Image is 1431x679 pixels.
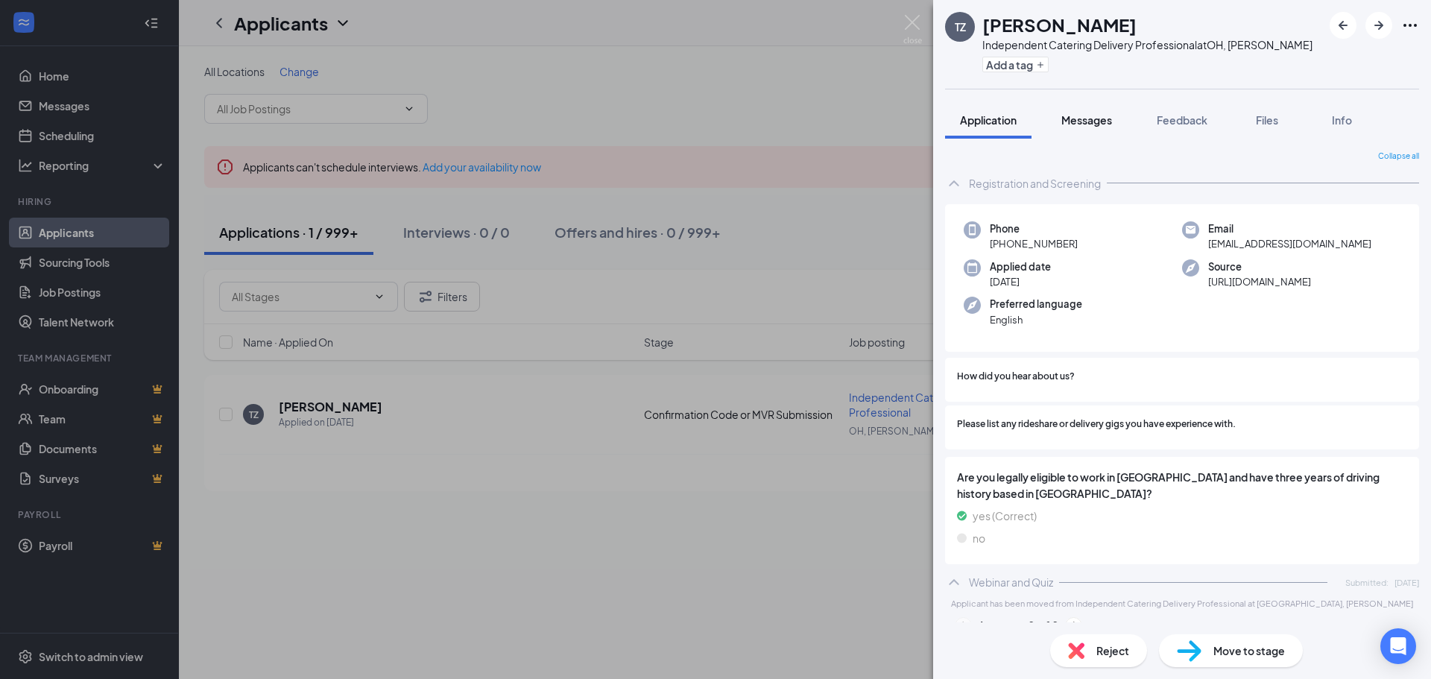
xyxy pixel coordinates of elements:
svg: Ellipses [1401,16,1419,34]
span: Collapse all [1378,151,1419,162]
span: Messages [1061,113,1112,127]
svg: ChevronUp [945,573,963,591]
div: Webinar and Quiz [969,575,1053,590]
span: Email [1208,221,1371,236]
div: Open Intercom Messenger [1380,628,1416,664]
div: Registration and Screening [969,176,1101,191]
svg: Plus [1036,60,1045,69]
span: [DATE] [990,274,1051,289]
button: ArrowRight [1365,12,1392,39]
span: Phone [990,221,1078,236]
span: Reject [1096,642,1129,659]
svg: ChevronUp [945,174,963,192]
span: Applicant has been moved from Independent Catering Delivery Professional at [GEOGRAPHIC_DATA], [P... [951,597,1413,610]
h1: [PERSON_NAME] [982,12,1137,37]
span: Files [1256,113,1278,127]
span: Info [1332,113,1352,127]
span: [DATE] [1394,576,1419,589]
span: [EMAIL_ADDRESS][DOMAIN_NAME] [1208,236,1371,251]
span: Application [960,113,1017,127]
span: Applied date [990,259,1051,274]
div: TZ [955,19,966,34]
span: How did you hear about us? [957,370,1075,384]
button: PlusAdd a tag [982,57,1049,72]
span: Preferred language [990,297,1082,312]
svg: ArrowLeftNew [1334,16,1352,34]
span: no [973,530,985,546]
div: Independent Catering Delivery Professional at OH, [PERSON_NAME] [982,37,1312,52]
span: Please list any rideshare or delivery gigs you have experience with. [957,417,1236,432]
span: yes (Correct) [973,508,1037,524]
span: [URL][DOMAIN_NAME] [1208,274,1311,289]
span: Source [1208,259,1311,274]
span: [PHONE_NUMBER] [990,236,1078,251]
span: Are you legally eligible to work in [GEOGRAPHIC_DATA] and have three years of driving history bas... [957,469,1407,502]
span: English [990,312,1082,327]
span: Feedback [1157,113,1207,127]
button: ArrowLeftNew [1330,12,1356,39]
span: Move to stage [1213,642,1285,659]
span: Submitted: [1345,576,1389,589]
span: Attempt 2 of 2 [978,616,1059,635]
svg: ArrowRight [1370,16,1388,34]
